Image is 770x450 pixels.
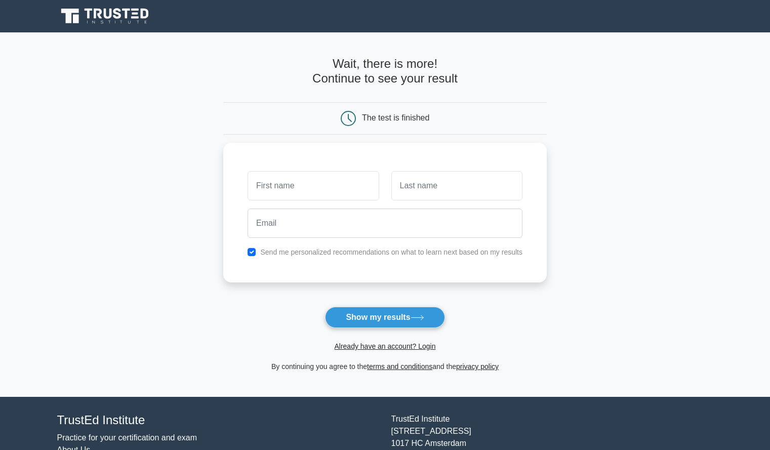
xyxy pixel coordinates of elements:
[248,171,379,200] input: First name
[223,57,547,86] h4: Wait, there is more! Continue to see your result
[391,171,522,200] input: Last name
[367,362,432,371] a: terms and conditions
[57,433,197,442] a: Practice for your certification and exam
[260,248,522,256] label: Send me personalized recommendations on what to learn next based on my results
[57,413,379,428] h4: TrustEd Institute
[217,360,553,373] div: By continuing you agree to the and the
[362,113,429,122] div: The test is finished
[325,307,444,328] button: Show my results
[334,342,435,350] a: Already have an account? Login
[456,362,499,371] a: privacy policy
[248,209,522,238] input: Email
